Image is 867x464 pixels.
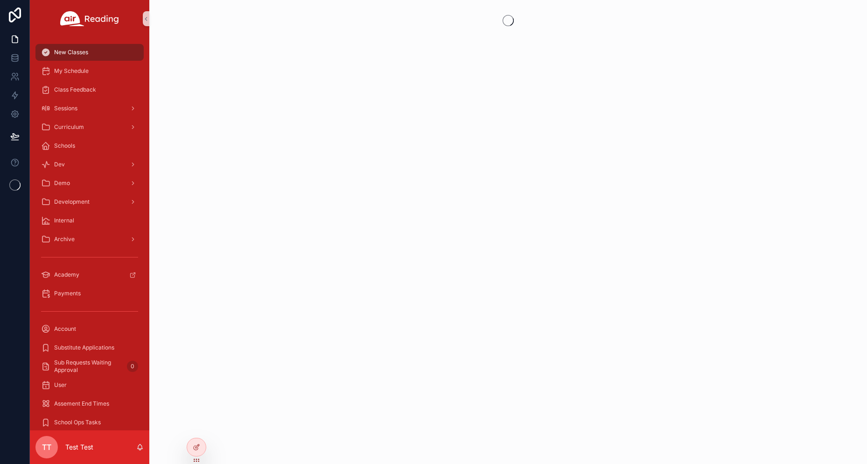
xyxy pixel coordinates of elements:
[54,105,77,112] span: Sessions
[35,44,144,61] a: New Classes
[54,49,88,56] span: New Classes
[35,100,144,117] a: Sessions
[54,217,74,224] span: Internal
[35,395,144,412] a: Assement End Times
[60,11,119,26] img: App logo
[35,414,144,431] a: School Ops Tasks
[54,142,75,150] span: Schools
[35,175,144,192] a: Demo
[127,361,138,372] div: 0
[54,290,81,297] span: Payments
[35,339,144,356] a: Substitute Applications
[35,156,144,173] a: Dev
[35,285,144,302] a: Payments
[54,419,101,426] span: School Ops Tasks
[35,193,144,210] a: Development
[54,123,84,131] span: Curriculum
[35,377,144,393] a: User
[35,137,144,154] a: Schools
[35,212,144,229] a: Internal
[35,321,144,337] a: Account
[35,63,144,79] a: My Schedule
[42,442,51,453] span: TT
[30,37,149,430] div: scrollable content
[35,81,144,98] a: Class Feedback
[35,231,144,248] a: Archive
[35,266,144,283] a: Academy
[54,161,65,168] span: Dev
[65,443,93,452] p: Test Test
[54,67,89,75] span: My Schedule
[54,86,96,93] span: Class Feedback
[54,381,67,389] span: User
[35,119,144,136] a: Curriculum
[35,358,144,375] a: Sub Requests Waiting Approval0
[54,179,70,187] span: Demo
[54,236,75,243] span: Archive
[54,325,76,333] span: Account
[54,400,109,407] span: Assement End Times
[54,359,123,374] span: Sub Requests Waiting Approval
[54,271,79,278] span: Academy
[54,344,114,351] span: Substitute Applications
[54,198,90,206] span: Development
